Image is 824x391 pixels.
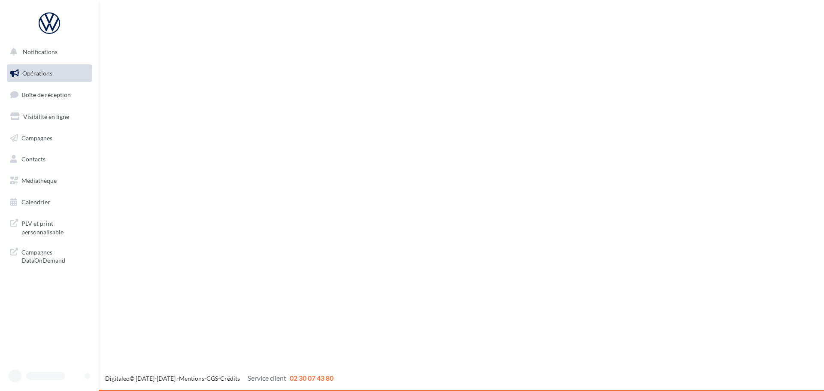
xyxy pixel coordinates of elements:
span: Boîte de réception [22,91,71,98]
span: Campagnes [21,134,52,141]
a: Boîte de réception [5,85,94,104]
a: Visibilité en ligne [5,108,94,126]
a: Campagnes [5,129,94,147]
span: Notifications [23,48,58,55]
span: Calendrier [21,198,50,206]
span: Campagnes DataOnDemand [21,246,88,265]
a: CGS [206,375,218,382]
span: Service client [248,374,286,382]
span: Visibilité en ligne [23,113,69,120]
a: Digitaleo [105,375,130,382]
span: Opérations [22,70,52,77]
a: Opérations [5,64,94,82]
span: Contacts [21,155,45,163]
span: PLV et print personnalisable [21,218,88,236]
a: Mentions [179,375,204,382]
a: Contacts [5,150,94,168]
a: Campagnes DataOnDemand [5,243,94,268]
span: Médiathèque [21,177,57,184]
a: PLV et print personnalisable [5,214,94,239]
a: Crédits [220,375,240,382]
span: © [DATE]-[DATE] - - - [105,375,333,382]
a: Calendrier [5,193,94,211]
button: Notifications [5,43,90,61]
a: Médiathèque [5,172,94,190]
span: 02 30 07 43 80 [290,374,333,382]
